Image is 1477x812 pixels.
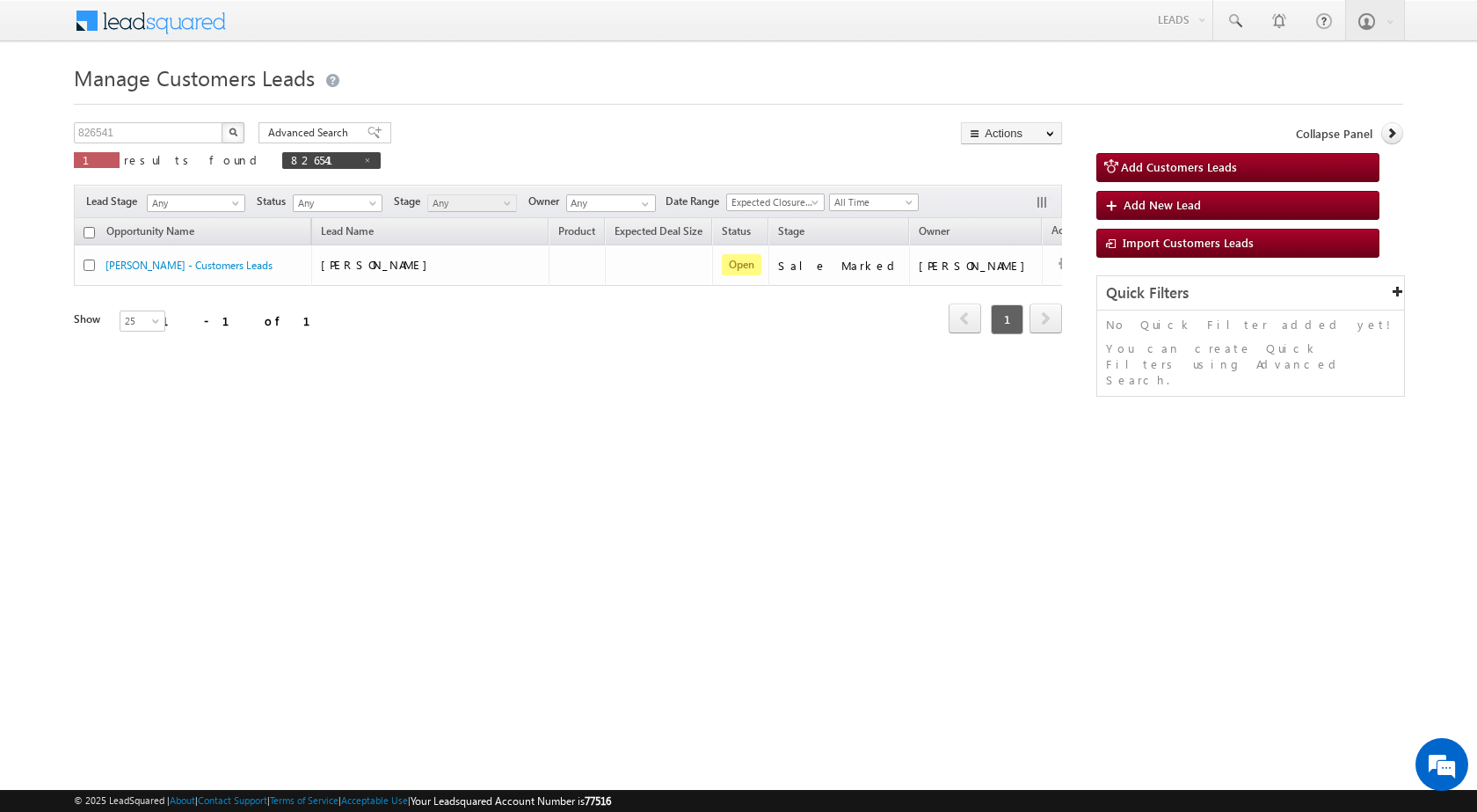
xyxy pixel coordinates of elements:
[106,224,194,238] span: Opportunity Name
[769,222,813,245] a: Stage
[949,304,981,333] span: prev
[1043,221,1095,244] span: Actions
[312,222,382,245] span: Lead Name
[294,195,377,211] span: Any
[147,194,245,212] a: Any
[1030,304,1062,333] span: next
[919,224,949,238] span: Owner
[84,227,95,238] input: Check all records
[1106,340,1395,388] p: You can create Quick Filters using Advanced Search.
[170,794,195,806] a: About
[1123,235,1254,250] span: Import Customers Leads
[829,194,919,211] a: All Time
[148,195,239,211] span: Any
[74,63,315,91] span: Manage Customers Leads
[528,194,566,209] span: Owner
[74,793,611,809] span: © 2025 LeadSquared | | | | |
[585,794,611,808] span: 77516
[961,122,1062,144] button: Actions
[566,194,656,212] input: Type to Search
[713,222,760,245] a: Status
[293,194,382,212] a: Any
[98,222,203,245] a: Opportunity Name
[291,152,354,167] span: 826541
[727,194,819,210] span: Expected Closure Date
[411,794,611,808] span: Your Leadsquared Account Number is
[919,258,1034,274] div: [PERSON_NAME]
[86,194,144,209] span: Lead Stage
[666,194,726,209] span: Date Range
[120,313,167,329] span: 25
[778,224,804,238] span: Stage
[1124,197,1201,212] span: Add New Lead
[1097,276,1404,311] div: Quick Filters
[558,224,595,238] span: Product
[162,311,331,331] div: 1 - 1 of 1
[632,195,654,213] a: Show All Items
[198,794,267,806] a: Contact Support
[229,128,237,136] img: Search
[268,125,353,141] span: Advanced Search
[606,222,711,245] a: Expected Deal Size
[1296,126,1372,142] span: Collapse Panel
[74,311,105,327] div: Show
[1030,305,1062,333] a: next
[991,304,1023,334] span: 1
[1106,317,1395,333] p: No Quick Filter added yet!
[120,311,165,332] a: 25
[341,794,408,806] a: Acceptable Use
[949,305,981,333] a: prev
[394,194,427,209] span: Stage
[124,152,264,167] span: results found
[427,194,517,212] a: Any
[830,194,913,210] span: All Time
[722,254,761,275] span: Open
[726,194,825,211] a: Expected Closure Date
[428,195,512,211] span: Any
[83,152,111,167] span: 1
[1121,159,1237,174] span: Add Customers Leads
[105,259,273,272] a: [PERSON_NAME] - Customers Leads
[778,258,901,274] div: Sale Marked
[615,224,702,238] span: Expected Deal Size
[270,794,338,806] a: Terms of Service
[257,194,293,209] span: Status
[321,257,436,272] span: [PERSON_NAME]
